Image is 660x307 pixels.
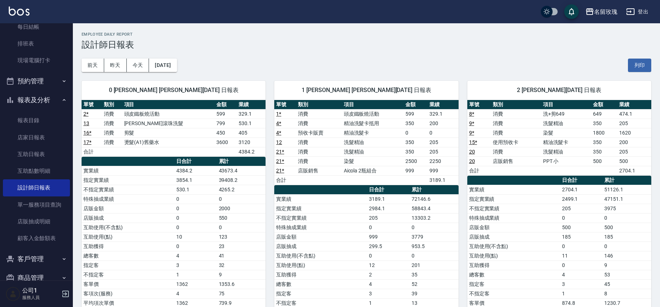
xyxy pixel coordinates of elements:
td: 550 [217,213,266,223]
td: 599 [215,109,237,119]
td: 350 [591,119,617,128]
th: 項目 [342,100,404,109]
td: 8 [602,289,651,298]
th: 類別 [491,100,541,109]
td: 指定客 [82,260,174,270]
td: 32 [217,260,266,270]
td: 799 [215,119,237,128]
button: 登出 [623,5,651,19]
td: [PERSON_NAME]滾珠洗髮 [122,119,215,128]
td: 互助獲得 [82,242,174,251]
td: 500 [591,156,617,166]
td: PPT 小 [541,156,592,166]
a: 互助日報表 [3,146,70,163]
td: 指定客 [467,279,560,289]
td: 350 [591,147,617,156]
td: 洗髮精油 [541,147,592,156]
td: 互助使用(點) [274,260,367,270]
td: 51126.1 [602,185,651,194]
td: 消費 [296,119,342,128]
th: 累計 [217,157,266,166]
td: 店販抽成 [274,242,367,251]
th: 業績 [617,100,651,109]
td: 互助獲得 [467,260,560,270]
a: 單一服務項目查詢 [3,196,70,213]
td: 互助使用(不含點) [274,251,367,260]
td: 201 [410,260,459,270]
table: a dense table [467,100,651,176]
td: 953.5 [410,242,459,251]
th: 類別 [296,100,342,109]
td: 4 [367,279,410,289]
button: 前天 [82,59,104,72]
td: 3779 [410,232,459,242]
th: 金額 [404,100,428,109]
td: 3 [174,260,217,270]
a: 排班表 [3,35,70,52]
td: 205 [428,137,459,147]
td: 10 [174,232,217,242]
td: 消費 [102,109,122,119]
td: 500 [617,156,651,166]
td: 頭皮鐵板燒活動 [342,109,404,119]
td: 999 [404,166,428,175]
span: 0 [PERSON_NAME] [PERSON_NAME][DATE] 日報表 [90,87,257,94]
td: 205 [560,204,603,213]
td: 3120 [237,137,266,147]
td: 指定實業績 [274,204,367,213]
h5: 公司1 [22,287,59,294]
td: 0 [560,260,603,270]
td: 205 [367,213,410,223]
td: 總客數 [467,270,560,279]
td: 0 [174,213,217,223]
td: 1362 [174,279,217,289]
img: Person [6,287,20,301]
th: 業績 [428,100,459,109]
td: 11 [560,251,603,260]
td: 3 [367,289,410,298]
td: 999 [367,232,410,242]
span: 1 [PERSON_NAME] [PERSON_NAME][DATE] 日報表 [283,87,449,94]
a: 設計師日報表 [3,179,70,196]
td: 互助獲得 [274,270,367,279]
p: 服務人員 [22,294,59,301]
td: 2704.1 [560,185,603,194]
td: 3 [560,279,603,289]
td: 消費 [491,147,541,156]
a: 互助點數明細 [3,163,70,179]
td: 599 [404,109,428,119]
td: 消費 [491,109,541,119]
td: 9 [602,260,651,270]
td: 43673.4 [217,166,266,175]
td: 洗髮精油 [342,147,404,156]
th: 金額 [591,100,617,109]
td: 1353.6 [217,279,266,289]
td: 58843.4 [410,204,459,213]
button: 列印 [628,59,651,72]
td: 12 [367,260,410,270]
td: 特殊抽成業績 [467,213,560,223]
td: 0 [602,242,651,251]
td: 洗髮精油 [541,119,592,128]
td: 精油洗髮卡抵用 [342,119,404,128]
td: 474.1 [617,109,651,119]
th: 單號 [82,100,102,109]
td: 0 [410,251,459,260]
td: 205 [617,147,651,156]
td: 實業績 [82,166,174,175]
td: 精油洗髮卡 [342,128,404,137]
td: 不指定實業績 [467,204,560,213]
td: 3189.1 [367,194,410,204]
td: 350 [404,137,428,147]
button: 今天 [127,59,149,72]
th: 單號 [274,100,296,109]
td: 燙髮(A1)舊藥水 [122,137,215,147]
td: 預收卡販賣 [296,128,342,137]
button: 商品管理 [3,268,70,287]
td: 店販金額 [274,232,367,242]
td: 13303.2 [410,213,459,223]
td: 消費 [102,137,122,147]
td: 0 [410,223,459,232]
button: 預約管理 [3,72,70,91]
td: 185 [602,232,651,242]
